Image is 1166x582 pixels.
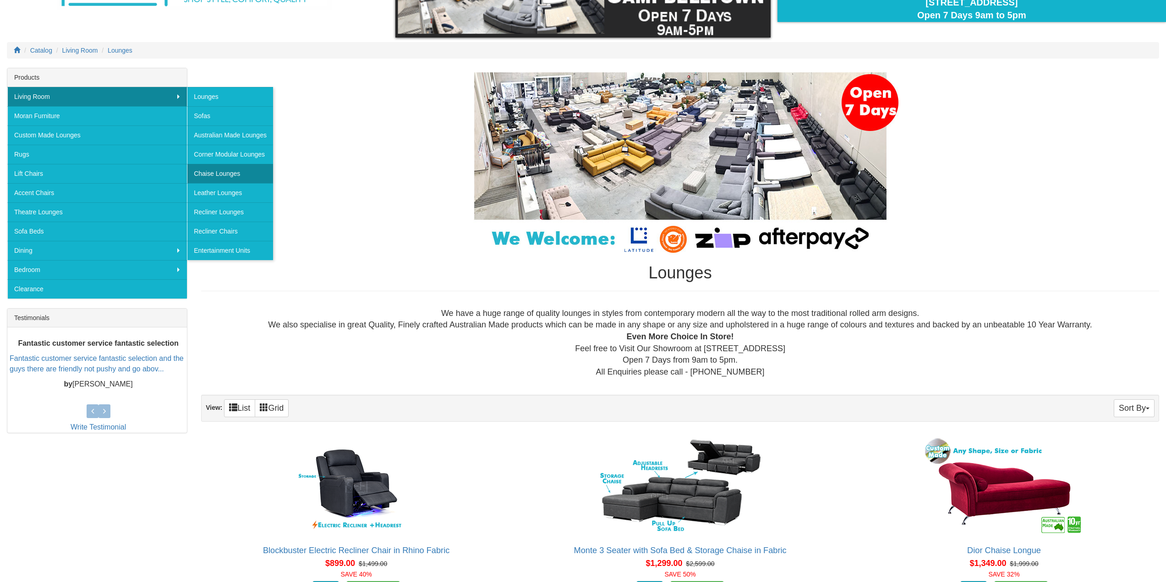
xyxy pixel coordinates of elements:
[208,308,1152,378] div: We have a huge range of quality lounges in styles from contemporary modern all the way to the mos...
[187,202,273,222] a: Recliner Lounges
[62,47,98,54] a: Living Room
[201,264,1159,282] h1: Lounges
[969,559,1006,568] span: $1,349.00
[274,436,439,537] img: Blockbuster Electric Recliner Chair in Rhino Fabric
[359,560,387,567] del: $1,499.00
[7,260,187,279] a: Bedroom
[263,546,449,555] a: Blockbuster Electric Recliner Chair in Rhino Fabric
[64,380,72,388] b: by
[627,332,734,341] b: Even More Choice In Store!
[187,125,273,145] a: Australian Made Lounges
[1114,399,1155,417] button: Sort By
[967,546,1041,555] a: Dior Chaise Longue
[206,404,222,411] strong: View:
[187,145,273,164] a: Corner Modular Lounges
[255,399,289,417] a: Grid
[7,164,187,183] a: Lift Chairs
[1010,560,1038,567] del: $1,999.00
[7,279,187,299] a: Clearance
[224,399,255,417] a: List
[325,559,355,568] span: $899.00
[7,309,187,327] div: Testimonials
[341,571,372,578] font: SAVE 40%
[451,72,909,255] img: Lounges
[71,423,126,431] a: Write Testimonial
[7,125,187,145] a: Custom Made Lounges
[7,106,187,125] a: Moran Furniture
[187,87,273,106] a: Lounges
[187,222,273,241] a: Recliner Chairs
[922,436,1087,537] img: Dior Chaise Longue
[7,202,187,222] a: Theatre Lounges
[7,222,187,241] a: Sofa Beds
[574,546,787,555] a: Monte 3 Seater with Sofa Bed & Storage Chaise in Fabric
[7,145,187,164] a: Rugs
[10,354,184,373] a: Fantastic customer service fantastic selection and the guys there are friendly not pushy and go a...
[10,379,187,390] p: [PERSON_NAME]
[7,183,187,202] a: Accent Chairs
[18,339,178,347] b: Fantastic customer service fantastic selection
[108,47,132,54] a: Lounges
[30,47,52,54] a: Catalog
[7,87,187,106] a: Living Room
[7,241,187,260] a: Dining
[988,571,1019,578] font: SAVE 32%
[187,241,273,260] a: Entertainment Units
[664,571,695,578] font: SAVE 50%
[646,559,682,568] span: $1,299.00
[187,106,273,125] a: Sofas
[187,164,273,183] a: Chaise Lounges
[7,68,187,87] div: Products
[187,183,273,202] a: Leather Lounges
[686,560,714,567] del: $2,599.00
[598,436,763,537] img: Monte 3 Seater with Sofa Bed & Storage Chaise in Fabric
